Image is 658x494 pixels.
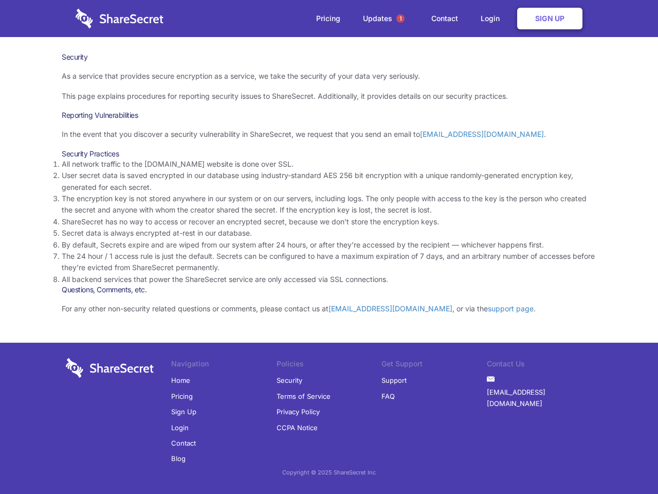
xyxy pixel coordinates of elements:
[421,3,468,34] a: Contact
[62,303,596,314] p: For any other non-security related questions or comments, please contact us at , or via the .
[62,274,596,285] li: All backend services that power the ShareSecret service are only accessed via SSL connections.
[62,149,596,158] h3: Security Practices
[487,358,592,373] li: Contact Us
[517,8,582,29] a: Sign Up
[420,130,544,138] a: [EMAIL_ADDRESS][DOMAIN_NAME]
[171,435,196,451] a: Contact
[277,373,302,388] a: Security
[62,129,596,140] p: In the event that you discover a security vulnerability in ShareSecret, we request that you send ...
[277,389,331,404] a: Terms of Service
[62,193,596,216] li: The encryption key is not stored anywhere in our system or on our servers, including logs. The on...
[171,358,277,373] li: Navigation
[171,389,193,404] a: Pricing
[62,285,596,294] h3: Questions, Comments, etc.
[488,304,534,313] a: support page
[62,91,596,102] p: This page explains procedures for reporting security issues to ShareSecret. Additionally, it prov...
[62,227,596,239] li: Secret data is always encrypted at-rest in our database.
[62,70,596,82] p: As a service that provides secure encryption as a service, we take the security of your data very...
[62,158,596,170] li: All network traffic to the [DOMAIN_NAME] website is done over SSL.
[277,358,382,373] li: Policies
[470,3,515,34] a: Login
[328,304,452,313] a: [EMAIL_ADDRESS][DOMAIN_NAME]
[62,111,596,120] h3: Reporting Vulnerabilities
[381,373,407,388] a: Support
[487,384,592,412] a: [EMAIL_ADDRESS][DOMAIN_NAME]
[62,52,596,62] h1: Security
[171,420,189,435] a: Login
[62,251,596,274] li: The 24 hour / 1 access rule is just the default. Secrets can be configured to have a maximum expi...
[381,389,395,404] a: FAQ
[171,404,196,419] a: Sign Up
[306,3,351,34] a: Pricing
[66,358,154,378] img: logo-wordmark-white-trans-d4663122ce5f474addd5e946df7df03e33cb6a1c49d2221995e7729f52c070b2.svg
[171,373,190,388] a: Home
[381,358,487,373] li: Get Support
[62,239,596,251] li: By default, Secrets expire and are wiped from our system after 24 hours, or after they’re accesse...
[62,170,596,193] li: User secret data is saved encrypted in our database using industry-standard AES 256 bit encryptio...
[396,14,405,23] span: 1
[62,216,596,227] li: ShareSecret has no way to access or recover an encrypted secret, because we don’t store the encry...
[171,451,186,466] a: Blog
[76,9,163,28] img: logo-wordmark-white-trans-d4663122ce5f474addd5e946df7df03e33cb6a1c49d2221995e7729f52c070b2.svg
[277,404,320,419] a: Privacy Policy
[277,420,318,435] a: CCPA Notice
